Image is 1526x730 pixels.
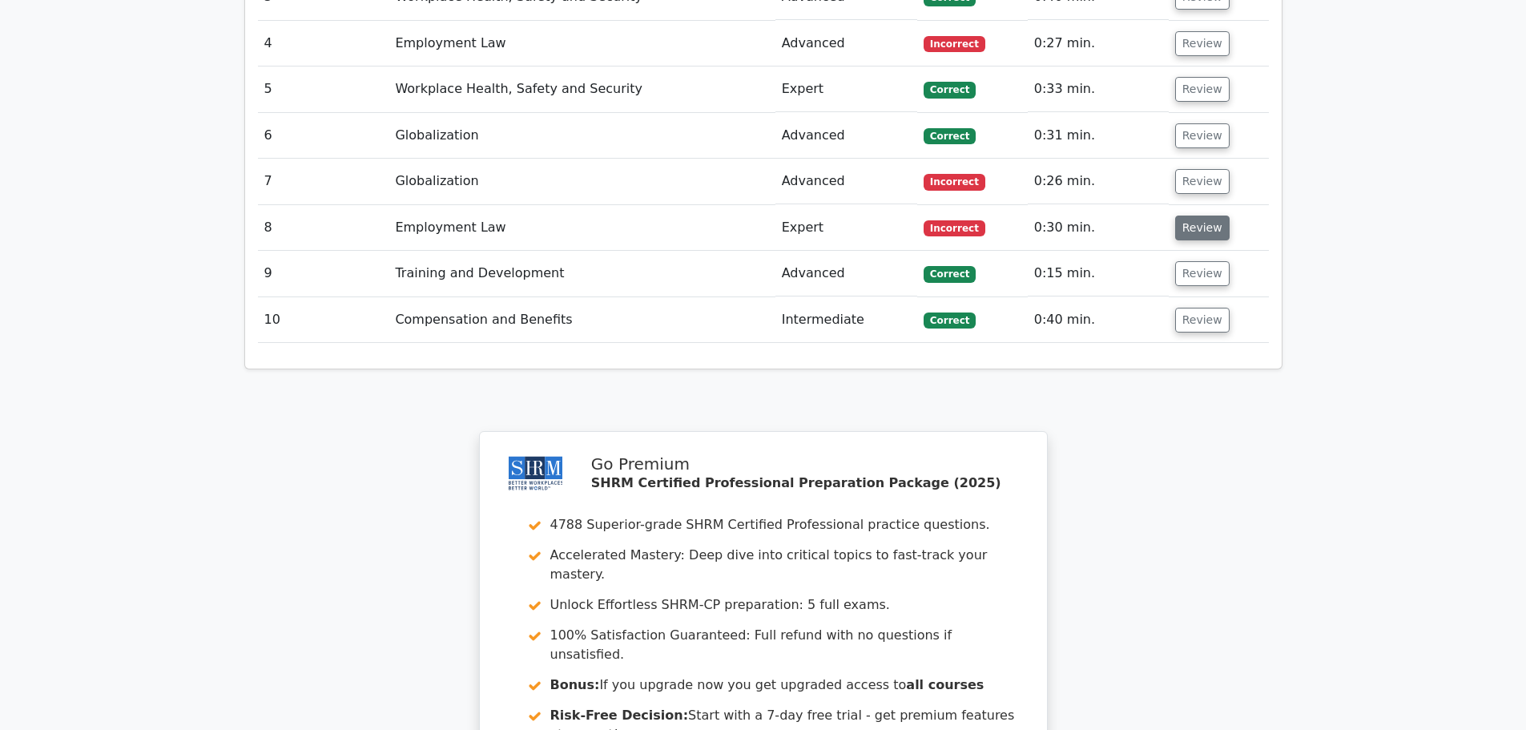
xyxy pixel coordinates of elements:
[775,21,917,67] td: Advanced
[1175,261,1230,286] button: Review
[258,297,389,343] td: 10
[1175,123,1230,148] button: Review
[258,159,389,204] td: 7
[1175,77,1230,102] button: Review
[1028,21,1169,67] td: 0:27 min.
[924,313,976,329] span: Correct
[258,113,389,159] td: 6
[389,21,775,67] td: Employment Law
[775,205,917,251] td: Expert
[924,82,976,98] span: Correct
[258,21,389,67] td: 4
[1028,205,1169,251] td: 0:30 min.
[1175,308,1230,333] button: Review
[1028,159,1169,204] td: 0:26 min.
[924,174,985,190] span: Incorrect
[1028,251,1169,296] td: 0:15 min.
[258,205,389,251] td: 8
[924,266,976,282] span: Correct
[775,297,917,343] td: Intermediate
[1028,113,1169,159] td: 0:31 min.
[389,159,775,204] td: Globalization
[1028,297,1169,343] td: 0:40 min.
[924,220,985,236] span: Incorrect
[1175,169,1230,194] button: Review
[1175,216,1230,240] button: Review
[775,159,917,204] td: Advanced
[389,67,775,112] td: Workplace Health, Safety and Security
[389,205,775,251] td: Employment Law
[389,113,775,159] td: Globalization
[389,297,775,343] td: Compensation and Benefits
[258,67,389,112] td: 5
[775,113,917,159] td: Advanced
[1175,31,1230,56] button: Review
[258,251,389,296] td: 9
[389,251,775,296] td: Training and Development
[924,36,985,52] span: Incorrect
[1028,67,1169,112] td: 0:33 min.
[775,251,917,296] td: Advanced
[924,128,976,144] span: Correct
[775,67,917,112] td: Expert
